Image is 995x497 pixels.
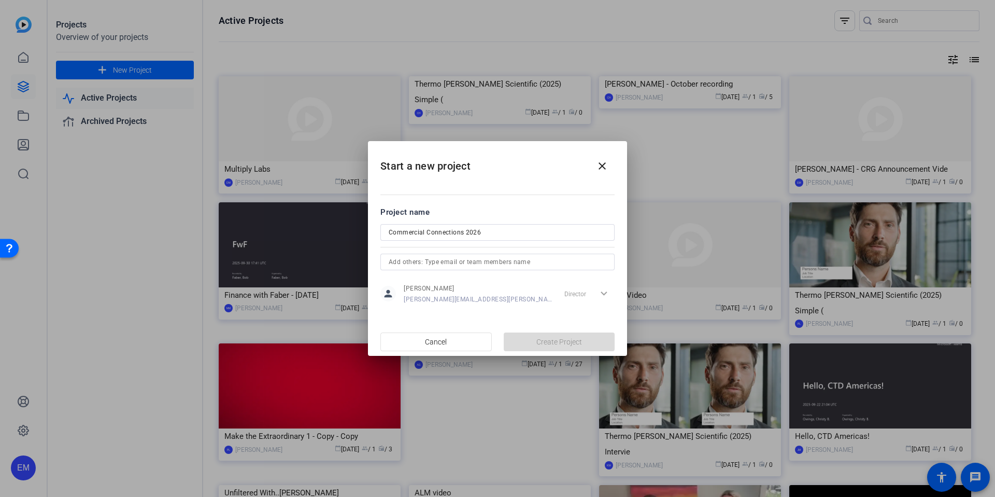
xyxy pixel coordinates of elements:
[380,206,615,218] div: Project name
[368,141,627,183] h2: Start a new project
[389,226,606,239] input: Enter Project Name
[380,286,396,301] mat-icon: person
[404,295,552,303] span: [PERSON_NAME][EMAIL_ADDRESS][PERSON_NAME][DOMAIN_NAME]
[596,160,608,172] mat-icon: close
[404,284,552,293] span: [PERSON_NAME]
[425,332,447,352] span: Cancel
[389,256,606,268] input: Add others: Type email or team members name
[380,333,492,351] button: Cancel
